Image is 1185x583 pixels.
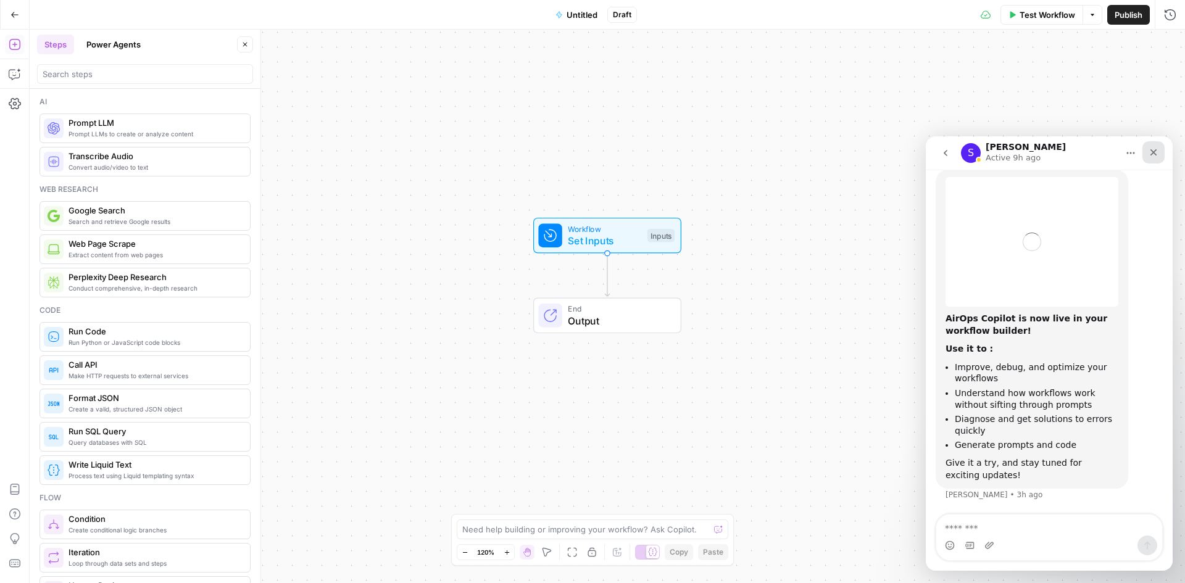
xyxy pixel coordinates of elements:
span: Convert audio/video to text [69,162,240,172]
span: Untitled [567,9,597,21]
span: Web Page Scrape [69,238,240,250]
span: Test Workflow [1020,9,1075,21]
div: Flow [39,492,251,503]
button: Publish [1107,5,1150,25]
button: Copy [665,544,693,560]
span: Search and retrieve Google results [69,217,240,226]
button: Test Workflow [1000,5,1083,25]
span: Iteration [69,546,240,558]
div: Code [39,305,251,316]
span: Copy [670,547,688,558]
div: EndOutput [493,298,722,334]
span: Output [568,313,668,328]
span: Process text using Liquid templating syntax [69,471,240,481]
span: Transcribe Audio [69,150,240,162]
span: Prompt LLM [69,117,240,129]
span: Make HTTP requests to external services [69,371,240,381]
span: Publish [1115,9,1142,21]
div: Web research [39,184,251,195]
span: Extract content from web pages [69,250,240,260]
span: Condition [69,513,240,525]
span: Write Liquid Text [69,458,240,471]
input: Search steps [43,68,247,80]
span: Draft [613,9,631,20]
button: Untitled [548,5,605,25]
span: Prompt LLMs to create or analyze content [69,129,240,139]
div: Inputs [647,229,675,242]
span: Create conditional logic branches [69,525,240,535]
span: Workflow [568,223,641,234]
span: Call API [69,358,240,371]
span: Paste [703,547,723,558]
iframe: Intercom live chat [926,136,1173,571]
span: Run Code [69,325,240,337]
span: Format JSON [69,392,240,404]
span: Run SQL Query [69,425,240,437]
span: Conduct comprehensive, in-depth research [69,283,240,293]
div: WorkflowSet InputsInputs [493,218,722,254]
g: Edge from start to end [605,254,609,297]
span: End [568,303,668,315]
span: Perplexity Deep Research [69,271,240,283]
span: Query databases with SQL [69,437,240,447]
button: Paste [698,544,728,560]
span: Loop through data sets and steps [69,558,240,568]
div: Ai [39,96,251,107]
span: Google Search [69,204,240,217]
span: Set Inputs [568,233,641,248]
span: Create a valid, structured JSON object [69,404,240,414]
span: Run Python or JavaScript code blocks [69,337,240,347]
span: 120% [477,547,494,557]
